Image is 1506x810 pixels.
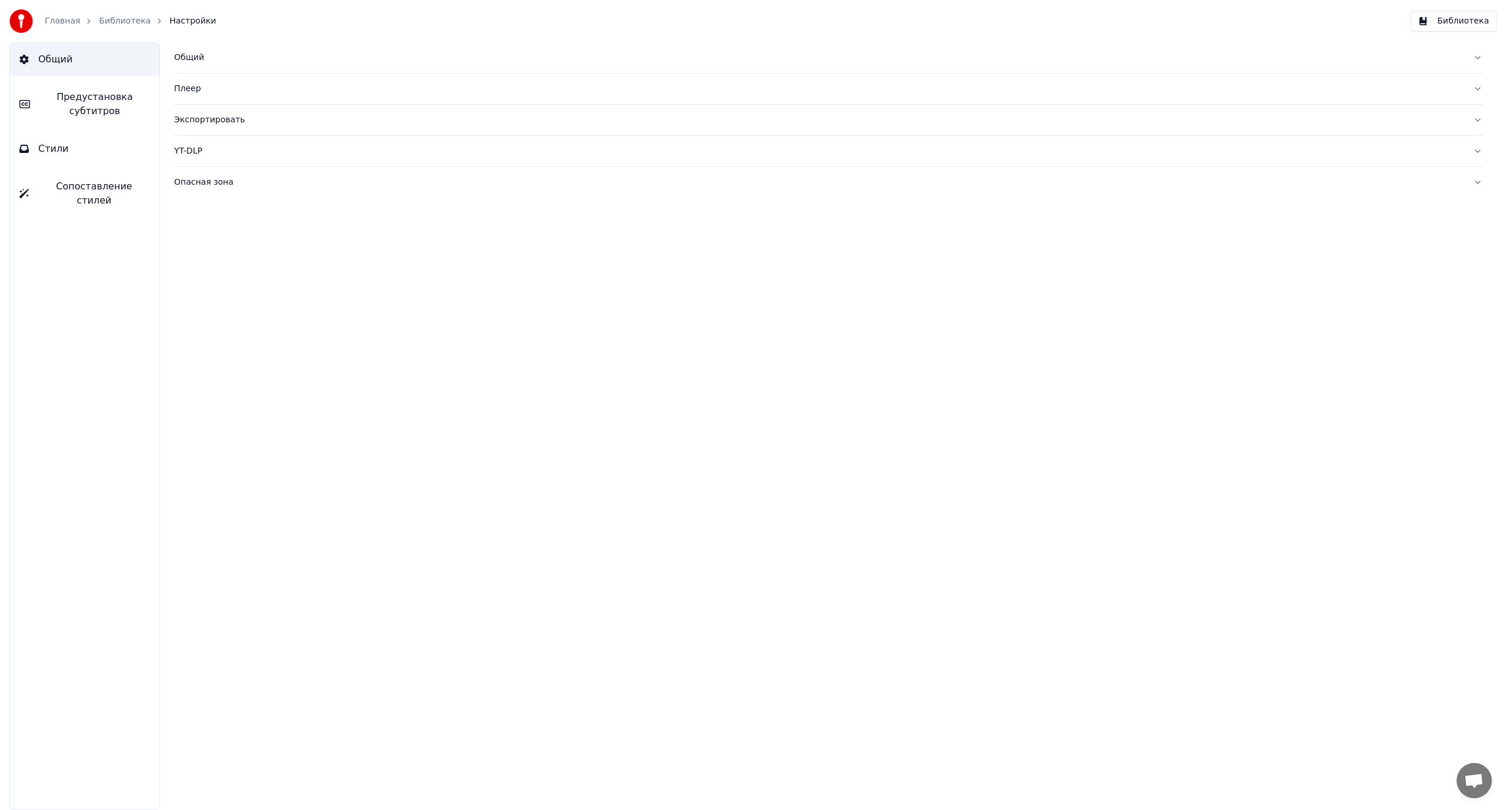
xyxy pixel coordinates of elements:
[38,52,72,66] span: Общий
[174,136,1482,166] button: YT-DLP
[38,179,150,208] span: Сопоставление стилей
[169,15,216,27] span: Настройки
[38,142,69,156] span: Стили
[174,52,1464,64] div: Общий
[10,81,159,128] button: Предустановка субтитров
[10,170,159,217] button: Сопоставление стилей
[10,132,159,165] button: Стили
[39,90,150,118] span: Предустановка субтитров
[174,74,1482,104] button: Плеер
[174,114,1464,126] div: Экспортировать
[1457,763,1492,798] a: Открытый чат
[1411,11,1497,32] button: Библиотека
[9,9,33,33] img: youka
[99,15,151,27] a: Библиотека
[174,176,1464,188] div: Опасная зона
[10,43,159,76] button: Общий
[174,145,1464,157] div: YT-DLP
[174,42,1482,73] button: Общий
[45,15,80,27] a: Главная
[45,15,216,27] nav: breadcrumb
[174,83,1464,95] div: Плеер
[174,105,1482,135] button: Экспортировать
[174,167,1482,198] button: Опасная зона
